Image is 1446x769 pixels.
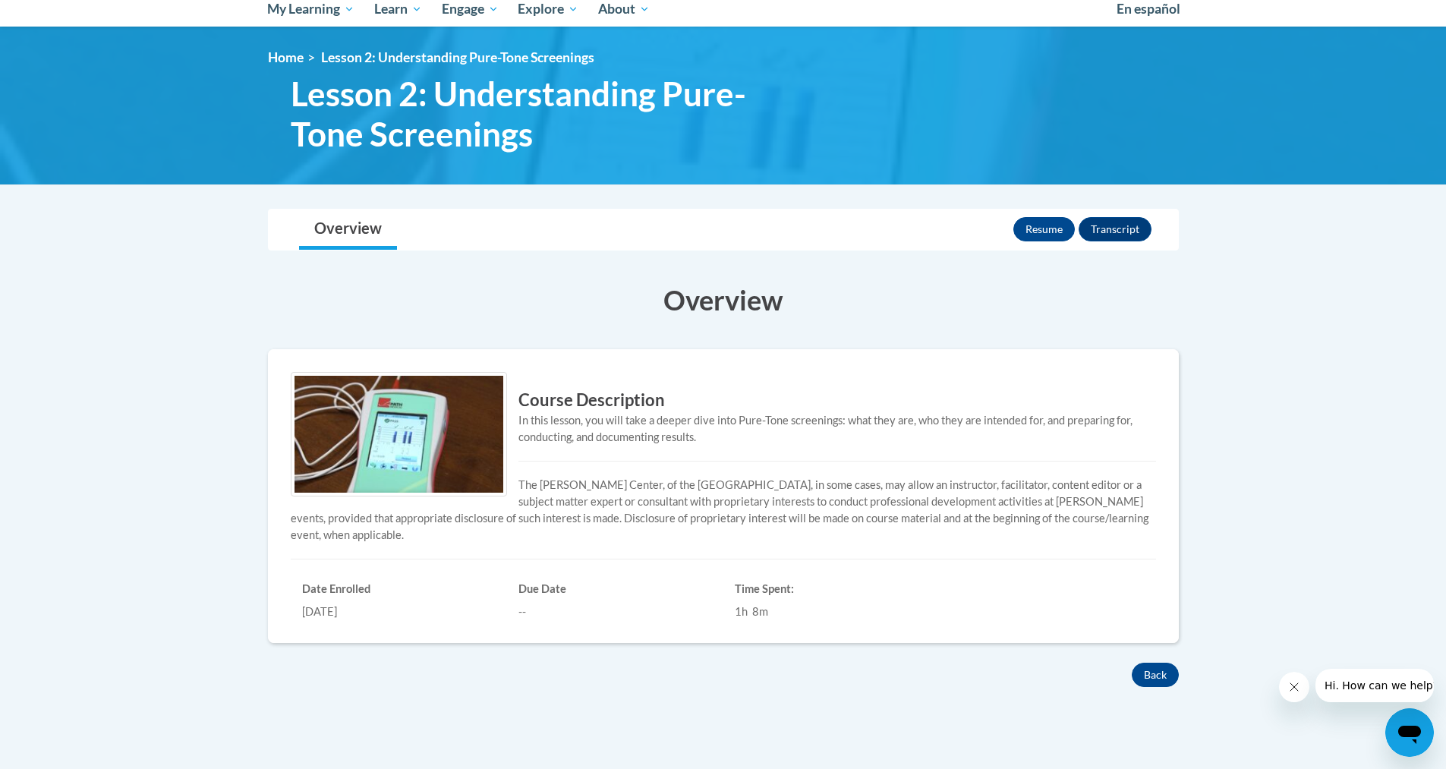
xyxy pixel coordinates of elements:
[291,372,507,496] img: Course logo image
[291,389,1156,412] h3: Course Description
[291,412,1156,446] div: In this lesson, you will take a deeper dive into Pure-Tone screenings: what they are, who they ar...
[302,604,496,620] div: [DATE]
[1315,669,1434,702] iframe: Message from company
[9,11,123,23] span: Hi. How can we help?
[735,582,928,596] h6: Time Spent:
[299,210,397,250] a: Overview
[291,74,814,154] span: Lesson 2: Understanding Pure-Tone Screenings
[291,477,1156,544] p: The [PERSON_NAME] Center, of the [GEOGRAPHIC_DATA], in some cases, may allow an instructor, facil...
[321,49,594,65] span: Lesson 2: Understanding Pure-Tone Screenings
[518,604,712,620] div: --
[1013,217,1075,241] button: Resume
[1117,1,1180,17] span: En español
[1385,708,1434,757] iframe: Button to launch messaging window
[1079,217,1151,241] button: Transcript
[268,49,304,65] a: Home
[1279,672,1309,702] iframe: Close message
[268,281,1179,319] h3: Overview
[1132,663,1179,687] button: Back
[518,582,712,596] h6: Due Date
[302,582,496,596] h6: Date Enrolled
[735,604,928,620] div: 1h 8m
